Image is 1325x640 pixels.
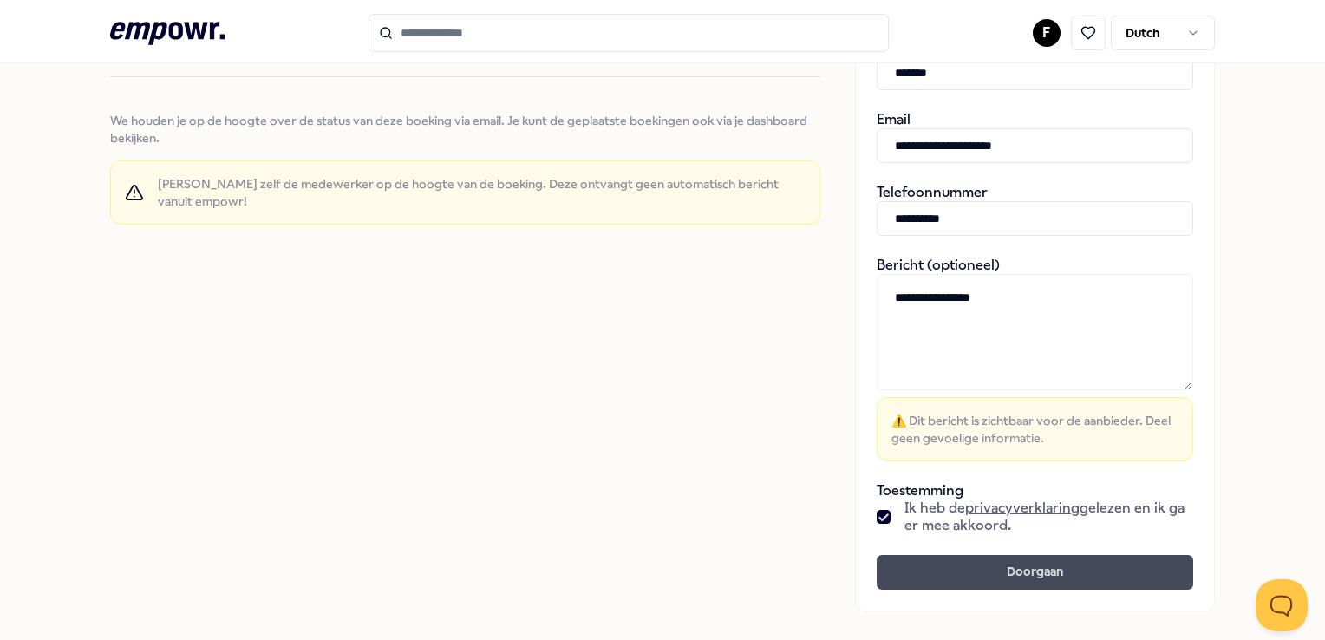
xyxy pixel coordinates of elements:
[1033,19,1061,47] button: F
[904,500,1193,534] span: Ik heb de gelezen en ik ga er mee akkoord.
[877,184,1193,236] div: Telefoonnummer
[877,38,1193,90] div: Achternaam
[158,175,806,210] span: [PERSON_NAME] zelf de medewerker op de hoogte van de boeking. Deze ontvangt geen automatisch beri...
[891,412,1178,447] span: ⚠️ Dit bericht is zichtbaar voor de aanbieder. Deel geen gevoelige informatie.
[877,111,1193,163] div: Email
[110,112,819,147] span: We houden je op de hoogte over de status van deze boeking via email. Je kunt de geplaatste boekin...
[877,555,1193,590] button: Doorgaan
[877,482,1193,534] div: Toestemming
[369,14,889,52] input: Search for products, categories or subcategories
[1256,579,1308,631] iframe: Help Scout Beacon - Open
[877,257,1193,461] div: Bericht (optioneel)
[965,500,1080,516] a: privacyverklaring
